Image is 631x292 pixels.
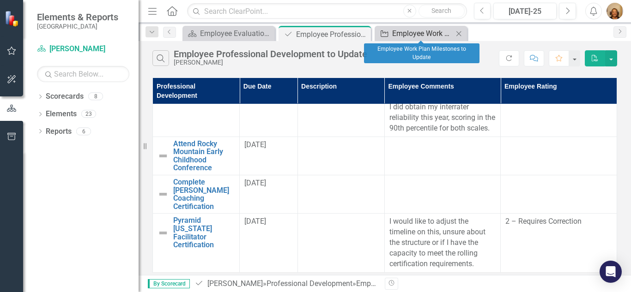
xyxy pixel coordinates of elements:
input: Search Below... [37,66,129,82]
div: 8 [88,93,103,101]
img: Not Defined [158,189,169,200]
a: [PERSON_NAME] [37,44,129,54]
td: Double-Click to Edit Right Click for Context Menu [153,175,240,213]
td: Double-Click to Edit Right Click for Context Menu [153,214,240,272]
a: Pyramid [US_STATE] Facilitator Certification [173,216,235,249]
td: Double-Click to Edit [501,175,617,213]
img: Not Defined [158,150,169,161]
a: Employee Work Plan Milestones to Update [377,28,453,39]
p: I would like to adjust the timeline on this, unsure about the structure or if I have the capacity... [389,216,496,269]
td: Double-Click to Edit Right Click for Context Menu [153,137,240,175]
td: Double-Click to Edit [501,137,617,175]
a: Employee Evaluation Navigation [185,28,273,39]
a: Scorecards [46,91,84,102]
div: Employee Work Plan Milestones to Update [364,43,479,63]
input: Search ClearPoint... [187,3,467,19]
a: Elements [46,109,77,119]
td: Double-Click to Edit [297,214,384,272]
div: » » [194,279,378,289]
button: Search [419,5,465,18]
td: Double-Click to Edit [297,175,384,213]
span: By Scorecard [148,279,190,288]
img: Corrine Jaeger [607,3,623,19]
div: Employee Professional Development to Update [174,49,367,59]
div: [PERSON_NAME] [174,59,367,66]
img: ClearPoint Strategy [5,11,21,27]
a: Professional Development [267,279,352,288]
span: [DATE] [244,179,266,187]
td: Double-Click to Edit [384,175,501,213]
div: Open Intercom Messenger [600,261,622,283]
p: I did obtain my interrater reliability this year, scoring in the 90th percentile for both scales. [389,100,496,134]
small: [GEOGRAPHIC_DATA] [37,23,118,30]
div: Employee Evaluation Navigation [200,28,273,39]
div: Employee Professional Development to Update [356,279,509,288]
td: Double-Click to Edit [384,214,501,272]
td: Double-Click to Edit [297,137,384,175]
div: 23 [81,110,96,118]
div: [DATE]-25 [497,6,553,17]
span: [DATE] [244,217,266,226]
button: [DATE]-25 [493,3,557,19]
span: [DATE] [244,140,266,149]
span: 2 – Requires Correction [505,217,582,226]
td: Double-Click to Edit [384,137,501,175]
span: Search [431,7,451,14]
a: Reports [46,126,72,137]
a: Complete [PERSON_NAME] Coaching Certification [173,178,235,210]
div: Employee Professional Development to Update [296,29,369,40]
span: Elements & Reports [37,12,118,23]
div: 6 [76,127,91,135]
td: Double-Click to Edit [501,214,617,272]
div: Employee Work Plan Milestones to Update [392,28,453,39]
a: Attend Rocky Mountain Early Childhood Conference [173,140,235,172]
img: Not Defined [158,227,169,238]
a: [PERSON_NAME] [207,279,263,288]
